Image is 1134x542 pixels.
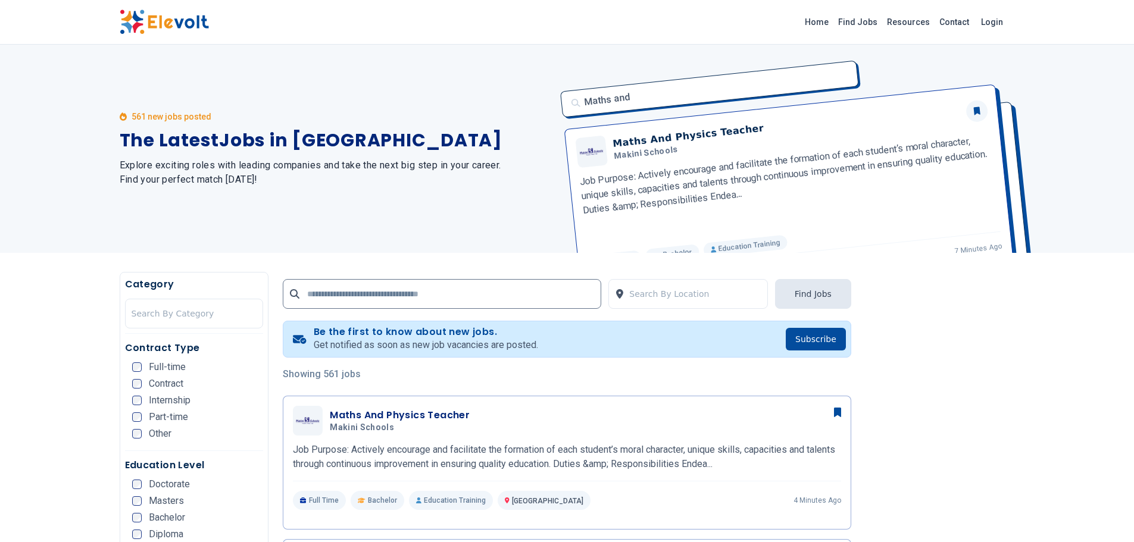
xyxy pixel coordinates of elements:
img: Elevolt [120,10,209,35]
h3: Maths And Physics Teacher [330,408,470,422]
span: Part-time [149,412,188,422]
a: Makini SchoolsMaths And Physics TeacherMakini SchoolsJob Purpose: Actively encourage and facilita... [293,406,841,510]
span: [GEOGRAPHIC_DATA] [512,497,583,505]
span: Masters [149,496,184,506]
h5: Education Level [125,458,264,472]
a: Resources [882,12,935,32]
span: Internship [149,396,190,405]
input: Part-time [132,412,142,422]
span: Diploma [149,530,183,539]
button: Find Jobs [775,279,851,309]
a: Login [974,10,1010,34]
input: Bachelor [132,513,142,522]
span: Makini Schools [330,422,394,433]
p: Education Training [409,491,493,510]
p: Job Purpose: Actively encourage and facilitate the formation of each student’s moral character, u... [293,443,841,471]
h2: Explore exciting roles with leading companies and take the next big step in your career. Find you... [120,158,553,187]
span: Full-time [149,362,186,372]
img: Makini Schools [296,417,320,425]
input: Internship [132,396,142,405]
span: Doctorate [149,480,190,489]
p: 4 minutes ago [794,496,841,505]
span: Contract [149,379,183,389]
input: Contract [132,379,142,389]
a: Find Jobs [833,12,882,32]
span: Other [149,429,171,438]
span: Bachelor [149,513,185,522]
input: Diploma [132,530,142,539]
h5: Category [125,277,264,292]
h4: Be the first to know about new jobs. [314,326,538,338]
input: Full-time [132,362,142,372]
a: Home [800,12,833,32]
input: Masters [132,496,142,506]
input: Other [132,429,142,438]
a: Contact [935,12,974,32]
input: Doctorate [132,480,142,489]
p: Showing 561 jobs [283,367,851,381]
p: Full Time [293,491,346,510]
h5: Contract Type [125,341,264,355]
h1: The Latest Jobs in [GEOGRAPHIC_DATA] [120,130,553,151]
span: Bachelor [368,496,397,505]
button: Subscribe [786,328,846,350]
p: 561 new jobs posted [132,111,211,123]
p: Get notified as soon as new job vacancies are posted. [314,338,538,352]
